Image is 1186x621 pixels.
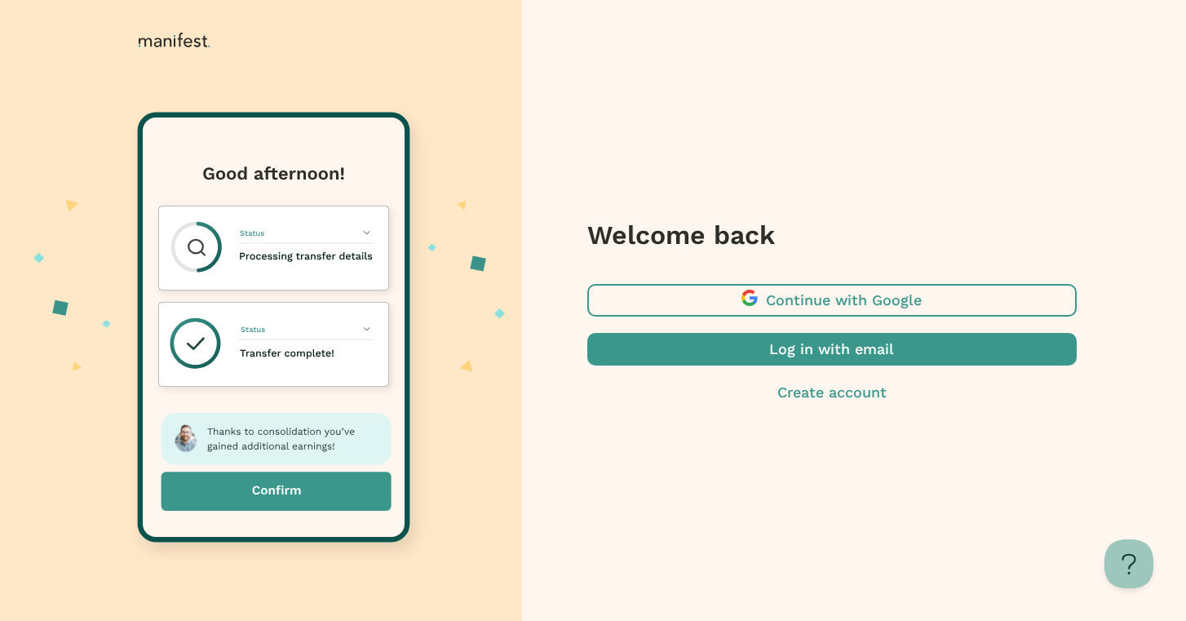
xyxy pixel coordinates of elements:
button: Create account [587,382,1077,403]
img: auth [33,104,506,566]
button: Log in with email [587,333,1077,366]
h3: Welcome back [587,219,1077,251]
iframe: Help Scout Beacon - Open [1104,539,1153,588]
button: Continue with Google [587,284,1077,317]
